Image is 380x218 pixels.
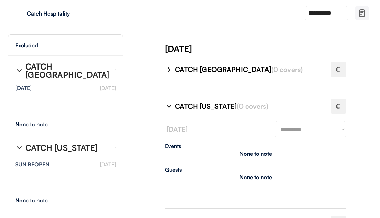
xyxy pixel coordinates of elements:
font: [DATE] [100,85,116,91]
div: None to note [239,174,272,180]
div: CATCH [US_STATE] [25,144,97,152]
img: chevron-right%20%281%29.svg [165,102,173,110]
font: [DATE] [100,161,116,168]
div: Excluded [15,43,38,48]
img: chevron-right%20%281%29.svg [15,144,23,152]
img: chevron-right%20%281%29.svg [15,66,23,75]
div: [DATE] [15,85,32,91]
img: chevron-right%20%281%29.svg [165,65,173,74]
font: [DATE] [167,125,188,133]
div: Guests [165,167,346,172]
font: (0 covers) [271,65,303,74]
div: None to note [239,151,272,156]
div: Catch Hospitality [27,11,112,16]
img: yH5BAEAAAAALAAAAAABAAEAAAIBRAA7 [14,8,24,19]
div: Events [165,143,346,149]
div: CATCH [GEOGRAPHIC_DATA] [25,62,110,79]
div: SUN REOPEN [15,162,49,167]
img: file-02.svg [358,9,366,17]
div: None to note [15,198,60,203]
div: [DATE] [165,43,380,55]
div: CATCH [US_STATE] [175,102,323,111]
div: CATCH [GEOGRAPHIC_DATA] [175,65,323,74]
div: None to note [15,121,60,127]
font: (0 covers) [237,102,268,110]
